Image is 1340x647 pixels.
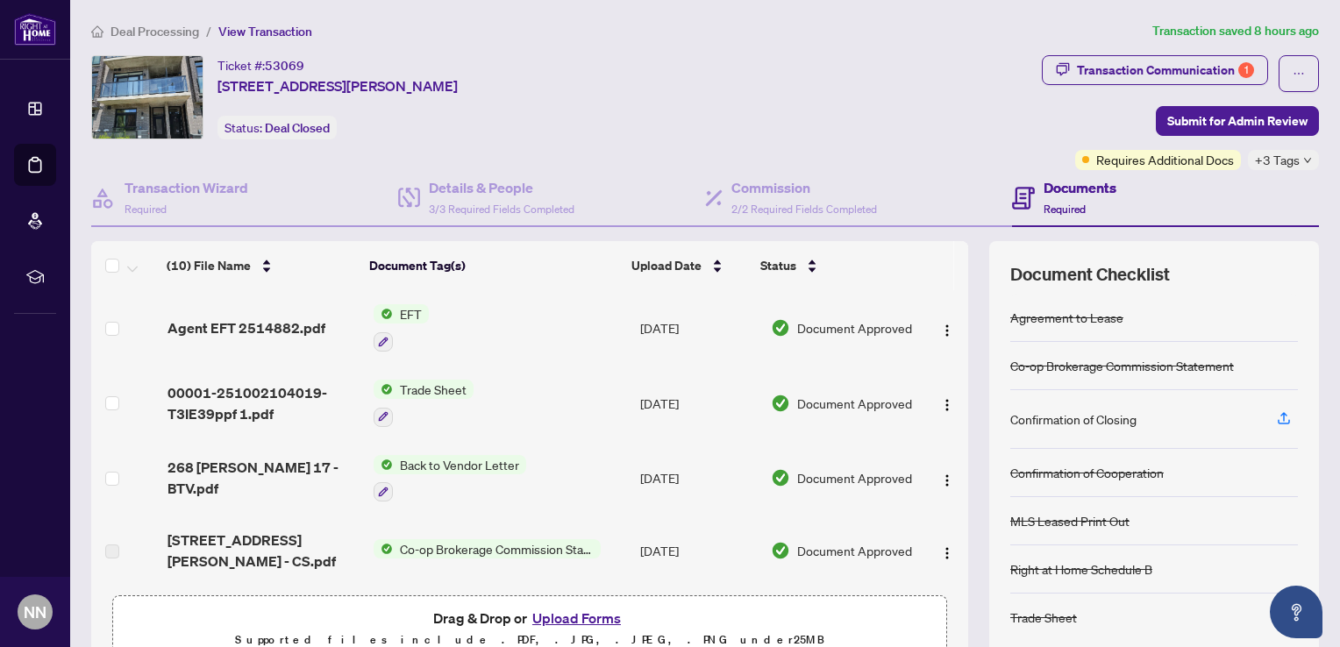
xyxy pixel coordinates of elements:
h4: Commission [731,177,877,198]
img: Status Icon [374,455,393,474]
button: Status IconCo-op Brokerage Commission Statement [374,539,601,558]
span: Upload Date [631,256,702,275]
img: Logo [940,323,954,338]
span: ellipsis [1293,68,1305,80]
span: 3/3 Required Fields Completed [429,203,574,216]
span: Requires Additional Docs [1096,150,1234,169]
h4: Documents [1044,177,1116,198]
th: Status [753,241,910,290]
img: Logo [940,398,954,412]
button: Logo [933,464,961,492]
img: Document Status [771,318,790,338]
span: down [1303,156,1312,165]
div: 1 [1238,62,1254,78]
li: / [206,21,211,41]
img: Document Status [771,394,790,413]
td: [DATE] [633,366,764,441]
span: View Transaction [218,24,312,39]
span: Submit for Admin Review [1167,107,1308,135]
img: Status Icon [374,304,393,323]
td: [DATE] [633,515,764,586]
span: Document Approved [797,318,912,338]
span: Document Checklist [1010,262,1170,287]
span: 2/2 Required Fields Completed [731,203,877,216]
img: Logo [940,473,954,487]
img: Logo [940,546,954,560]
th: Document Tag(s) [362,241,624,290]
span: 268 [PERSON_NAME] 17 - BTV.pdf [167,457,360,499]
h4: Transaction Wizard [125,177,248,198]
div: Agreement to Lease [1010,308,1123,327]
button: Logo [933,314,961,342]
div: Transaction Communication [1077,56,1254,84]
div: Right at Home Schedule B [1010,559,1152,579]
article: Transaction saved 8 hours ago [1152,21,1319,41]
img: IMG-C12232936_1.jpg [92,56,203,139]
button: Status IconBack to Vendor Letter [374,455,526,502]
span: Back to Vendor Letter [393,455,526,474]
button: Upload Forms [527,607,626,629]
img: Document Status [771,468,790,487]
span: Status [760,256,796,275]
span: Co-op Brokerage Commission Statement [393,539,601,558]
button: Submit for Admin Review [1156,106,1319,136]
span: Drag & Drop or [433,607,626,629]
button: Open asap [1270,586,1322,638]
td: [DATE] [633,290,764,366]
button: Logo [933,389,961,417]
span: (10) File Name [167,256,251,275]
span: [STREET_ADDRESS][PERSON_NAME] [217,75,458,96]
button: Status IconEFT [374,304,429,352]
span: Deal Processing [110,24,199,39]
div: MLS Leased Print Out [1010,511,1130,530]
span: 00001-251002104019-T3IE39ppf 1.pdf [167,382,360,424]
div: Confirmation of Closing [1010,409,1137,429]
img: Status Icon [374,380,393,399]
span: Trade Sheet [393,380,474,399]
img: Status Icon [374,539,393,558]
span: Required [125,203,167,216]
th: (10) File Name [160,241,362,290]
button: Status IconTrade Sheet [374,380,474,427]
img: Document Status [771,541,790,560]
div: Ticket #: [217,55,304,75]
div: Trade Sheet [1010,608,1077,627]
span: Document Approved [797,541,912,560]
span: Deal Closed [265,120,330,136]
span: Document Approved [797,394,912,413]
span: Required [1044,203,1086,216]
span: [STREET_ADDRESS][PERSON_NAME] - CS.pdf [167,530,360,572]
td: [DATE] [633,441,764,516]
span: home [91,25,103,38]
span: EFT [393,304,429,323]
div: Co-op Brokerage Commission Statement [1010,356,1234,375]
span: +3 Tags [1255,150,1300,170]
span: NN [24,600,46,624]
img: logo [14,13,56,46]
th: Upload Date [624,241,753,290]
div: Confirmation of Cooperation [1010,463,1164,482]
h4: Details & People [429,177,574,198]
button: Logo [933,537,961,565]
button: Transaction Communication1 [1042,55,1268,85]
span: 53069 [265,58,304,74]
div: Status: [217,116,337,139]
span: Agent EFT 2514882.pdf [167,317,325,338]
span: Document Approved [797,468,912,487]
